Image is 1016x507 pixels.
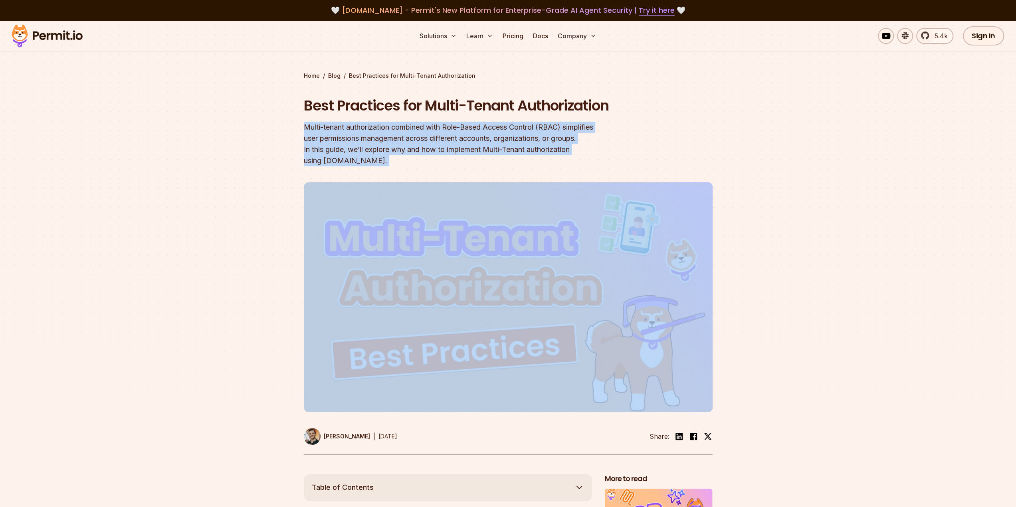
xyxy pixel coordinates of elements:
span: 5.4k [930,31,948,41]
div: / / [304,72,713,80]
a: 5.4k [916,28,953,44]
img: Permit logo [8,22,86,49]
time: [DATE] [378,433,397,440]
a: Sign In [963,26,1004,45]
span: Table of Contents [312,482,374,493]
div: | [373,432,375,441]
a: [PERSON_NAME] [304,428,370,445]
img: Daniel Bass [304,428,321,445]
h1: Best Practices for Multi-Tenant Authorization [304,96,610,116]
span: [DOMAIN_NAME] - Permit's New Platform for Enterprise-Grade AI Agent Security | [342,5,675,15]
h2: More to read [605,474,713,484]
button: Solutions [416,28,460,44]
a: Try it here [639,5,675,16]
img: facebook [689,432,698,441]
img: twitter [704,432,712,440]
li: Share: [650,432,669,441]
p: [PERSON_NAME] [324,432,370,440]
div: Multi-tenant authorization combined with Role-Based Access Control (RBAC) simplifies user permiss... [304,122,610,166]
img: linkedin [674,432,684,441]
a: Blog [328,72,341,80]
button: Learn [463,28,496,44]
a: Docs [530,28,551,44]
button: Company [555,28,600,44]
a: Home [304,72,320,80]
div: 🤍 🤍 [19,5,997,16]
a: Pricing [499,28,527,44]
button: Table of Contents [304,474,592,501]
img: Best Practices for Multi-Tenant Authorization [304,182,713,412]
